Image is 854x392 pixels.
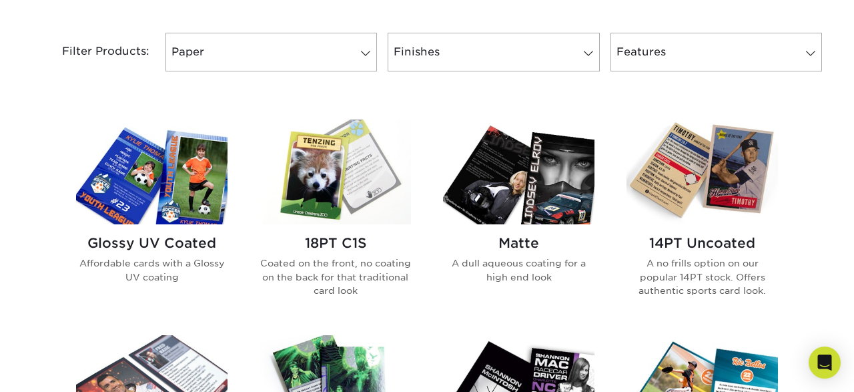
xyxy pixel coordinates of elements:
img: 18PT C1S Trading Cards [260,120,411,224]
a: Glossy UV Coated Trading Cards Glossy UV Coated Affordable cards with a Glossy UV coating [76,120,228,319]
h2: Glossy UV Coated [76,235,228,251]
a: 14PT Uncoated Trading Cards 14PT Uncoated A no frills option on our popular 14PT stock. Offers au... [626,120,778,319]
div: Open Intercom Messenger [809,347,841,379]
div: Filter Products: [27,33,160,71]
p: A no frills option on our popular 14PT stock. Offers authentic sports card look. [626,256,778,297]
p: Coated on the front, no coating on the back for that traditional card look [260,256,411,297]
h2: Matte [443,235,594,251]
p: Affordable cards with a Glossy UV coating [76,256,228,284]
a: Finishes [388,33,599,71]
h2: 18PT C1S [260,235,411,251]
img: 14PT Uncoated Trading Cards [626,120,778,224]
img: Matte Trading Cards [443,120,594,224]
img: Glossy UV Coated Trading Cards [76,120,228,224]
h2: 14PT Uncoated [626,235,778,251]
a: 18PT C1S Trading Cards 18PT C1S Coated on the front, no coating on the back for that traditional ... [260,120,411,319]
a: Paper [165,33,377,71]
a: Matte Trading Cards Matte A dull aqueous coating for a high end look [443,120,594,319]
p: A dull aqueous coating for a high end look [443,256,594,284]
a: Features [610,33,822,71]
